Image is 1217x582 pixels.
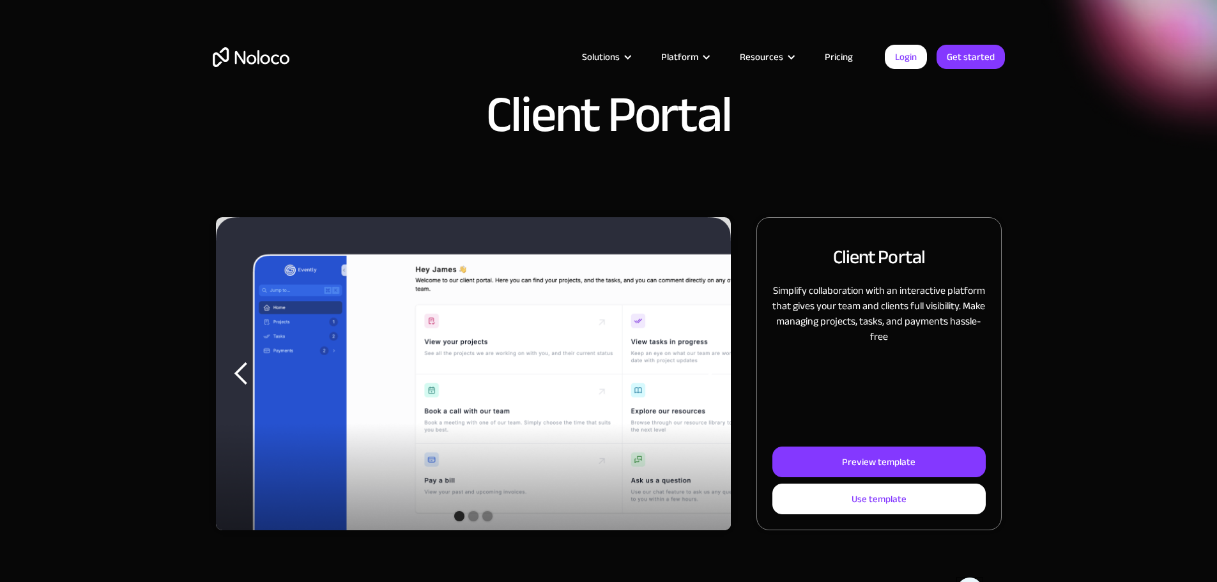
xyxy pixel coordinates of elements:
div: Resources [740,49,783,65]
div: Preview template [842,454,915,470]
h2: Client Portal [833,243,925,270]
div: Show slide 3 of 3 [482,511,493,521]
div: Show slide 1 of 3 [454,511,464,521]
div: Resources [724,49,809,65]
div: Solutions [582,49,620,65]
div: carousel [216,217,731,530]
div: Platform [645,49,724,65]
h1: Client Portal [486,89,731,141]
p: Simplify collaboration with an interactive platform that gives your team and clients full visibil... [772,283,985,344]
div: next slide [680,217,731,530]
div: Show slide 2 of 3 [468,511,478,521]
div: Use template [852,491,907,507]
div: previous slide [216,217,267,530]
div: Platform [661,49,698,65]
a: home [213,47,289,67]
a: Login [885,45,927,69]
a: Use template [772,484,985,514]
div: 1 of 3 [216,217,731,530]
div: Solutions [566,49,645,65]
a: Get started [937,45,1005,69]
a: Pricing [809,49,869,65]
a: Preview template [772,447,985,477]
